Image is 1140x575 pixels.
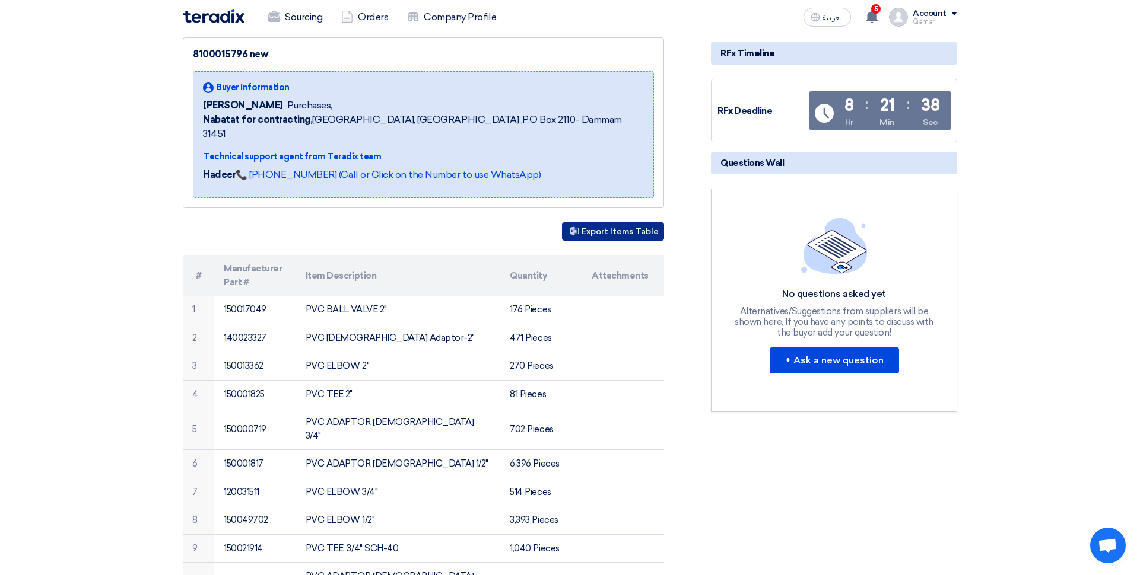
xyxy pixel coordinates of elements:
td: 1,040 Pieces [500,534,582,563]
td: 120031511 [214,478,296,506]
div: : [907,94,910,115]
th: Item Description [296,255,501,296]
td: 5 [183,408,214,450]
div: Account [913,9,947,19]
div: 8100015796 new [193,47,654,62]
td: 140023327 [214,324,296,352]
a: Sourcing [259,4,332,30]
td: 81 Pieces [500,380,582,408]
div: 21 [880,97,895,114]
span: Questions Wall [720,156,784,170]
th: Quantity [500,255,582,296]
th: # [183,255,214,296]
strong: Hadeer [203,169,236,180]
div: Qamar [913,18,957,25]
td: PVC ADAPTOR [DEMOGRAPHIC_DATA] 1/2" [296,450,501,478]
span: [PERSON_NAME] [203,98,282,113]
td: 176 Pieces [500,296,582,324]
span: 5 [871,4,881,14]
td: 9 [183,534,214,563]
th: Attachments [582,255,664,296]
td: PVC TEE 2" [296,380,501,408]
div: No questions asked yet [733,288,935,301]
div: Technical support agent from Teradix team [203,151,644,163]
td: 3 [183,352,214,381]
td: 1 [183,296,214,324]
span: [GEOGRAPHIC_DATA], [GEOGRAPHIC_DATA] ,P.O Box 2110- Dammam 31451 [203,113,644,141]
span: Purchases, [287,98,332,113]
td: 270 Pieces [500,352,582,381]
img: Teradix logo [183,9,244,23]
td: 150021914 [214,534,296,563]
span: Buyer Information [216,81,290,94]
td: PVC [DEMOGRAPHIC_DATA] Adaptor-2" [296,324,501,352]
td: PVC ELBOW 1/2" [296,506,501,535]
a: 📞 [PHONE_NUMBER] (Call or Click on the Number to use WhatsApp) [236,169,541,180]
th: Manufacturer Part # [214,255,296,296]
td: 150017049 [214,296,296,324]
b: Nabatat for contracting, [203,114,312,125]
div: 38 [921,97,939,114]
td: 2 [183,324,214,352]
td: 8 [183,506,214,535]
div: 8 [844,97,854,114]
td: PVC ELBOW 3/4" [296,478,501,506]
div: Sec [923,116,938,129]
td: PVC ADAPTOR [DEMOGRAPHIC_DATA] 3/4" [296,408,501,450]
div: RFx Deadline [717,104,806,118]
div: RFx Timeline [711,42,957,65]
img: empty_state_list.svg [801,218,868,273]
td: 471 Pieces [500,324,582,352]
div: Min [879,116,895,129]
div: Hr [845,116,853,129]
img: profile_test.png [889,8,908,27]
span: العربية [823,14,844,22]
a: Orders [332,4,398,30]
div: Open chat [1090,528,1126,563]
td: 514 Pieces [500,478,582,506]
td: 6 [183,450,214,478]
div: Alternatives/Suggestions from suppliers will be shown here, If you have any points to discuss wit... [733,306,935,338]
a: Company Profile [398,4,506,30]
td: 150013362 [214,352,296,381]
td: PVC BALL VALVE 2" [296,296,501,324]
td: 4 [183,380,214,408]
td: 150001817 [214,450,296,478]
td: 6,396 Pieces [500,450,582,478]
td: 150000719 [214,408,296,450]
td: PVC TEE, 3/4" SCH-40 [296,534,501,563]
button: + Ask a new question [770,347,899,373]
div: : [865,94,868,115]
td: 150049702 [214,506,296,535]
td: 3,393 Pieces [500,506,582,535]
button: العربية [804,8,851,27]
td: 7 [183,478,214,506]
td: PVC ELBOW 2" [296,352,501,381]
td: 702 Pieces [500,408,582,450]
button: Export Items Table [562,222,664,241]
td: 150001825 [214,380,296,408]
